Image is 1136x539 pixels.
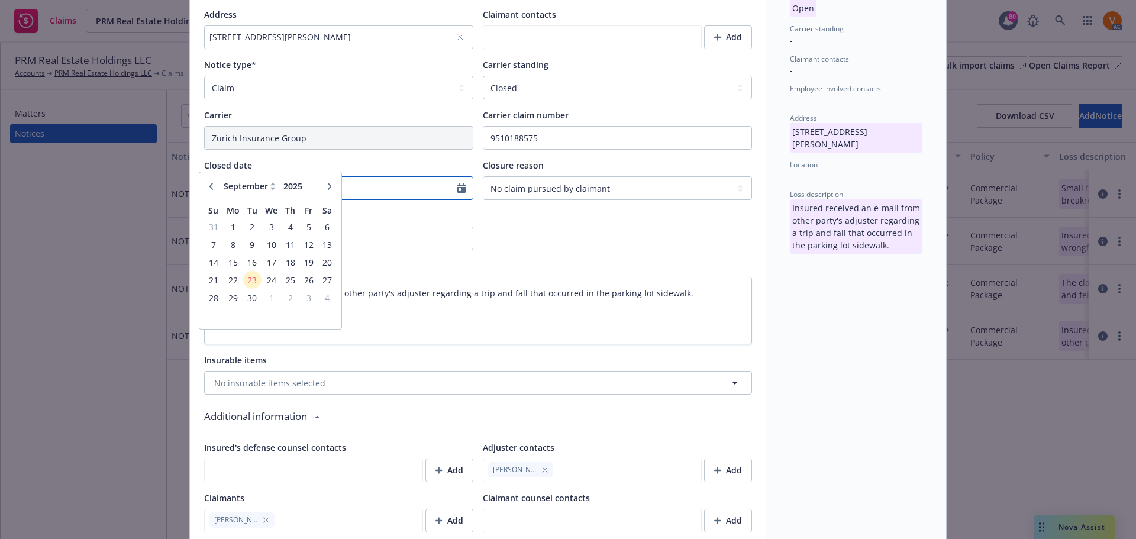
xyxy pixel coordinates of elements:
[204,109,232,121] span: Carrier
[282,255,298,270] span: 18
[714,26,742,49] div: Add
[318,271,337,289] td: 27
[790,170,793,182] span: -
[244,291,260,305] span: 30
[204,25,473,49] button: [STREET_ADDRESS][PERSON_NAME]
[204,277,752,344] textarea: Insured received an e-mail from other party's adjuster regarding a trip and fall that occurred in...
[204,9,237,20] span: Address
[224,273,241,288] span: 22
[301,255,317,270] span: 19
[299,218,318,235] td: 5
[205,291,221,305] span: 28
[281,306,299,324] td: empty-day-cell
[222,218,243,235] td: 1
[790,202,922,214] span: Insured received an e-mail from other party's adjuster regarding a trip and fall that occurred in...
[282,237,298,252] span: 11
[281,289,299,306] td: 2
[483,59,548,70] span: Carrier standing
[299,289,318,306] td: 3
[204,354,267,366] span: Insurable items
[322,205,332,216] span: Sa
[205,255,221,270] span: 14
[244,255,260,270] span: 16
[224,291,241,305] span: 29
[483,9,556,20] span: Claimant contacts
[493,464,537,475] span: [PERSON_NAME]
[299,253,318,271] td: 19
[319,220,335,234] span: 6
[204,253,222,271] td: 14
[204,271,222,289] td: 21
[301,273,317,288] span: 26
[209,31,456,43] div: [STREET_ADDRESS][PERSON_NAME]
[790,83,881,93] span: Employee involved contacts
[224,237,241,252] span: 8
[263,237,280,252] span: 10
[205,220,221,234] span: 31
[319,273,335,288] span: 27
[224,255,241,270] span: 15
[790,126,922,137] span: [STREET_ADDRESS][PERSON_NAME]
[205,273,221,288] span: 21
[222,306,243,324] td: empty-day-cell
[204,399,752,434] div: Additional information
[262,289,281,306] td: 1
[243,271,262,289] td: 23
[204,160,252,171] span: Closed date
[435,509,463,532] div: Add
[318,235,337,253] td: 13
[483,442,554,453] span: Adjuster contacts
[318,306,337,324] td: empty-day-cell
[483,109,569,121] span: Carrier claim number
[224,220,241,234] span: 1
[222,271,243,289] td: 22
[319,237,335,252] span: 13
[214,377,325,389] span: No insurable items selected
[483,492,590,504] span: Claimant counsel contacts
[790,24,844,34] span: Carrier standing
[263,220,280,234] span: 3
[244,220,260,234] span: 2
[262,271,281,289] td: 24
[265,205,277,216] span: We
[243,218,262,235] td: 2
[227,205,240,216] span: Mo
[319,255,335,270] span: 20
[318,218,337,235] td: 6
[299,271,318,289] td: 26
[244,273,260,288] span: 23
[204,59,256,70] span: Notice type*
[204,399,307,434] div: Additional information
[263,273,280,288] span: 24
[299,306,318,324] td: empty-day-cell
[282,220,298,234] span: 4
[262,306,281,324] td: empty-day-cell
[425,459,473,482] button: Add
[790,199,922,254] p: Insured received an e-mail from other party's adjuster regarding a trip and fall that occurred in...
[204,235,222,253] td: 7
[205,237,221,252] span: 7
[457,183,466,193] svg: Calendar
[204,371,752,395] button: No insurable items selected
[204,306,222,324] td: empty-day-cell
[204,289,222,306] td: 28
[281,253,299,271] td: 18
[301,291,317,305] span: 3
[222,253,243,271] td: 15
[222,235,243,253] td: 8
[790,2,816,14] span: Open
[318,253,337,271] td: 20
[281,235,299,253] td: 11
[301,220,317,234] span: 5
[247,205,257,216] span: Tu
[704,509,752,532] button: Add
[262,235,281,253] td: 10
[282,273,298,288] span: 25
[714,459,742,482] div: Add
[301,237,317,252] span: 12
[319,291,335,305] span: 4
[790,189,843,199] span: Loss description
[790,35,793,46] span: -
